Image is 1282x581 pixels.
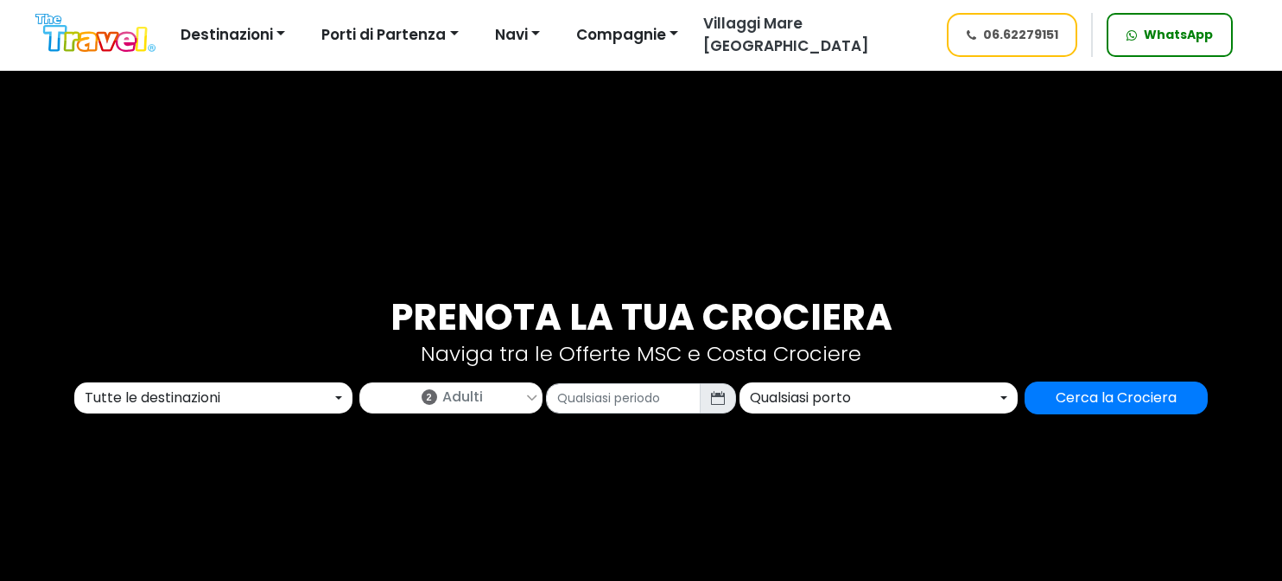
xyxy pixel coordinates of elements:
[1025,382,1208,414] input: Cerca la Crociera
[484,18,551,53] button: Navi
[84,339,1198,369] p: Naviga tra le Offerte MSC e Costa Crociere
[85,388,332,408] div: Tutte le destinazioni
[1144,26,1213,44] span: WhatsApp
[565,18,689,53] button: Compagnie
[546,383,701,414] input: Qualsiasi periodo
[1107,13,1233,57] a: WhatsApp
[360,383,542,407] a: 2Adulti
[689,13,930,57] a: Villaggi Mare [GEOGRAPHIC_DATA]
[947,13,1078,57] a: 06.62279151
[703,13,869,56] span: Villaggi Mare [GEOGRAPHIC_DATA]
[74,382,352,414] button: Tutte le destinazioni
[442,387,483,407] span: Adulti
[422,389,437,405] span: 2
[750,388,997,408] div: Qualsiasi porto
[310,18,469,53] button: Porti di Partenza
[169,18,296,53] button: Destinazioni
[84,296,1198,339] h3: Prenota la tua crociera
[739,382,1018,414] button: Qualsiasi porto
[983,26,1058,44] span: 06.62279151
[35,14,155,53] img: Logo The Travel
